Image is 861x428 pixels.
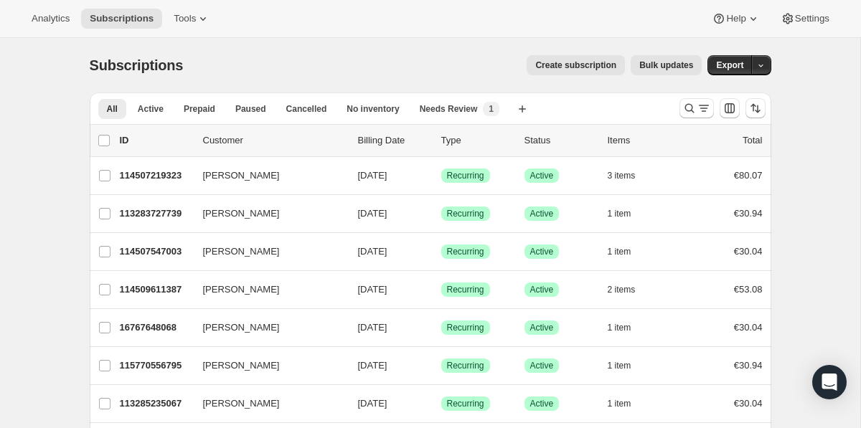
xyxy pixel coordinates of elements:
[734,208,763,219] span: €30.94
[90,57,184,73] span: Subscriptions
[530,284,554,295] span: Active
[530,360,554,371] span: Active
[358,170,387,181] span: [DATE]
[120,242,763,262] div: 114507547003[PERSON_NAME][DATE]SuccessRecurringSuccessActive1 item€30.04
[194,278,338,301] button: [PERSON_NAME]
[194,316,338,339] button: [PERSON_NAME]
[120,280,763,300] div: 114509611387[PERSON_NAME][DATE]SuccessRecurringSuccessActive2 items€53.08
[679,98,714,118] button: Search and filter results
[120,320,192,335] p: 16767648068
[120,282,192,297] p: 114509611387
[120,358,192,373] p: 115770556795
[734,170,763,181] span: €80.07
[743,133,762,148] p: Total
[734,246,763,257] span: €30.04
[120,166,763,186] div: 114507219323[PERSON_NAME][DATE]SuccessRecurringSuccessActive3 items€80.07
[441,133,513,148] div: Type
[734,322,763,333] span: €30.04
[530,322,554,333] span: Active
[120,244,192,259] p: 114507547003
[358,133,430,148] p: Billing Date
[608,204,647,224] button: 1 item
[608,166,651,186] button: 3 items
[138,103,164,115] span: Active
[447,398,484,409] span: Recurring
[639,60,693,71] span: Bulk updates
[174,13,196,24] span: Tools
[358,398,387,409] span: [DATE]
[608,246,631,257] span: 1 item
[608,208,631,219] span: 1 item
[347,103,399,115] span: No inventory
[203,133,347,148] p: Customer
[608,284,636,295] span: 2 items
[120,396,192,411] p: 113285235067
[203,396,280,411] span: [PERSON_NAME]
[530,246,554,257] span: Active
[203,206,280,221] span: [PERSON_NAME]
[608,170,636,181] span: 3 items
[608,360,631,371] span: 1 item
[734,284,763,295] span: €53.08
[631,55,702,75] button: Bulk updates
[707,55,752,75] button: Export
[812,365,847,399] div: Open Intercom Messenger
[524,133,596,148] p: Status
[235,103,266,115] span: Paused
[358,322,387,333] span: [DATE]
[608,356,647,376] button: 1 item
[608,280,651,300] button: 2 items
[203,244,280,259] span: [PERSON_NAME]
[726,13,745,24] span: Help
[795,13,829,24] span: Settings
[358,360,387,371] span: [DATE]
[23,9,78,29] button: Analytics
[358,208,387,219] span: [DATE]
[358,246,387,257] span: [DATE]
[447,360,484,371] span: Recurring
[120,394,763,414] div: 113285235067[PERSON_NAME][DATE]SuccessRecurringSuccessActive1 item€30.04
[530,170,554,181] span: Active
[530,208,554,219] span: Active
[194,354,338,377] button: [PERSON_NAME]
[81,9,162,29] button: Subscriptions
[447,322,484,333] span: Recurring
[772,9,838,29] button: Settings
[194,392,338,415] button: [PERSON_NAME]
[120,204,763,224] div: 113283727739[PERSON_NAME][DATE]SuccessRecurringSuccessActive1 item€30.94
[420,103,478,115] span: Needs Review
[32,13,70,24] span: Analytics
[120,133,763,148] div: IDCustomerBilling DateTypeStatusItemsTotal
[447,208,484,219] span: Recurring
[608,322,631,333] span: 1 item
[358,284,387,295] span: [DATE]
[120,168,192,183] p: 114507219323
[535,60,616,71] span: Create subscription
[720,98,740,118] button: Customize table column order and visibility
[120,206,192,221] p: 113283727739
[734,398,763,409] span: €30.04
[489,103,494,115] span: 1
[447,284,484,295] span: Recurring
[194,202,338,225] button: [PERSON_NAME]
[203,320,280,335] span: [PERSON_NAME]
[120,318,763,338] div: 16767648068[PERSON_NAME][DATE]SuccessRecurringSuccessActive1 item€30.04
[734,360,763,371] span: €30.94
[203,168,280,183] span: [PERSON_NAME]
[447,170,484,181] span: Recurring
[608,242,647,262] button: 1 item
[286,103,327,115] span: Cancelled
[90,13,154,24] span: Subscriptions
[511,99,534,119] button: Create new view
[165,9,219,29] button: Tools
[107,103,118,115] span: All
[203,282,280,297] span: [PERSON_NAME]
[703,9,768,29] button: Help
[745,98,766,118] button: Sort the results
[203,358,280,373] span: [PERSON_NAME]
[194,240,338,263] button: [PERSON_NAME]
[120,133,192,148] p: ID
[608,398,631,409] span: 1 item
[608,133,679,148] div: Items
[608,318,647,338] button: 1 item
